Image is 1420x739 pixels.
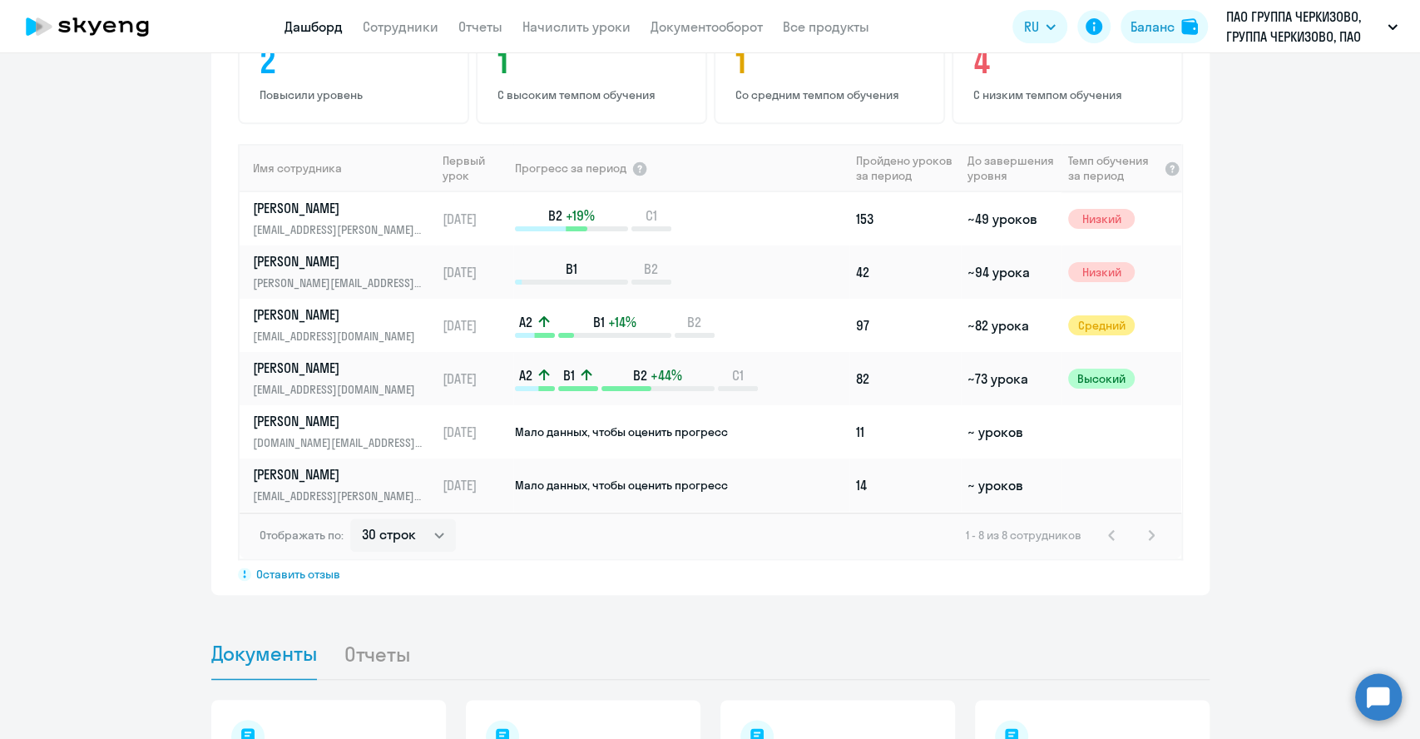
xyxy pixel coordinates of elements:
p: Повысили уровень [260,87,453,102]
span: B2 [644,260,658,278]
button: ПАО ГРУППА ЧЕРКИЗОВО, ГРУППА ЧЕРКИЗОВО, ПАО [1218,7,1406,47]
span: Оставить отзыв [256,567,340,582]
span: C1 [732,366,744,384]
a: [PERSON_NAME][EMAIL_ADDRESS][PERSON_NAME][DOMAIN_NAME] [253,465,435,505]
a: [PERSON_NAME][EMAIL_ADDRESS][PERSON_NAME][DOMAIN_NAME] [253,199,435,239]
span: Средний [1068,315,1135,335]
td: ~49 уроков [961,192,1061,246]
a: Все продукты [783,18,869,35]
td: 14 [849,459,961,512]
a: [PERSON_NAME][EMAIL_ADDRESS][DOMAIN_NAME] [253,305,435,345]
span: B2 [633,366,647,384]
td: ~82 урока [961,299,1061,352]
th: Первый урок [436,144,513,192]
span: C1 [646,206,657,225]
span: Низкий [1068,209,1135,229]
p: [EMAIL_ADDRESS][PERSON_NAME][DOMAIN_NAME] [253,221,424,239]
a: Сотрудники [363,18,438,35]
p: [PERSON_NAME][EMAIL_ADDRESS][DOMAIN_NAME] [253,274,424,292]
td: 11 [849,405,961,459]
p: С низким темпом обучения [973,87,1166,102]
span: RU [1024,17,1039,37]
ul: Tabs [211,628,1210,680]
td: [DATE] [436,405,513,459]
td: [DATE] [436,352,513,405]
span: +14% [608,313,636,331]
p: С высоким темпом обучения [497,87,690,102]
td: 153 [849,192,961,246]
span: Высокий [1068,369,1135,389]
span: 1 - 8 из 8 сотрудников [966,528,1081,543]
span: Мало данных, чтобы оценить прогресс [515,478,728,493]
p: [PERSON_NAME] [253,359,424,377]
p: [PERSON_NAME] [253,412,424,430]
td: 82 [849,352,961,405]
a: Начислить уроки [522,18,631,35]
span: B1 [566,260,577,278]
a: Отчеты [458,18,502,35]
h4: 4 [973,41,1166,81]
p: [PERSON_NAME] [253,305,424,324]
p: [PERSON_NAME] [253,252,424,270]
th: Имя сотрудника [240,144,436,192]
td: [DATE] [436,459,513,512]
td: 97 [849,299,961,352]
img: balance [1181,18,1198,35]
p: Со средним темпом обучения [735,87,928,102]
span: B2 [687,313,701,331]
th: До завершения уровня [961,144,1061,192]
td: 42 [849,246,961,299]
button: Балансbalance [1121,10,1208,43]
span: B1 [563,366,575,384]
div: Баланс [1131,17,1175,37]
span: Темп обучения за период [1068,153,1158,183]
a: Документооборот [651,18,763,35]
p: [EMAIL_ADDRESS][PERSON_NAME][DOMAIN_NAME] [253,487,424,505]
td: [DATE] [436,192,513,246]
h4: 1 [735,41,928,81]
span: Низкий [1068,262,1135,282]
span: Мало данных, чтобы оценить прогресс [515,424,728,439]
span: A2 [519,313,532,331]
td: ~94 урока [961,246,1061,299]
span: A2 [519,366,532,384]
p: [DOMAIN_NAME][EMAIL_ADDRESS][DOMAIN_NAME] [253,434,424,452]
span: B1 [593,313,605,331]
a: [PERSON_NAME][DOMAIN_NAME][EMAIL_ADDRESS][DOMAIN_NAME] [253,412,435,452]
p: ПАО ГРУППА ЧЕРКИЗОВО, ГРУППА ЧЕРКИЗОВО, ПАО [1226,7,1381,47]
span: B2 [548,206,562,225]
button: RU [1012,10,1067,43]
a: Дашборд [284,18,343,35]
td: ~ уроков [961,405,1061,459]
p: [PERSON_NAME] [253,199,424,217]
span: Документы [211,641,317,666]
p: [EMAIL_ADDRESS][DOMAIN_NAME] [253,327,424,345]
span: +44% [651,366,682,384]
a: [PERSON_NAME][EMAIL_ADDRESS][DOMAIN_NAME] [253,359,435,399]
th: Пройдено уроков за период [849,144,961,192]
td: [DATE] [436,299,513,352]
p: [PERSON_NAME] [253,465,424,484]
td: ~ уроков [961,459,1061,512]
a: [PERSON_NAME][PERSON_NAME][EMAIL_ADDRESS][DOMAIN_NAME] [253,252,435,292]
p: [EMAIL_ADDRESS][DOMAIN_NAME] [253,380,424,399]
span: +19% [566,206,595,225]
span: Отображать по: [260,528,344,543]
span: Прогресс за период [515,161,626,176]
td: ~73 урока [961,352,1061,405]
td: [DATE] [436,246,513,299]
h4: 2 [260,41,453,81]
h4: 1 [497,41,690,81]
